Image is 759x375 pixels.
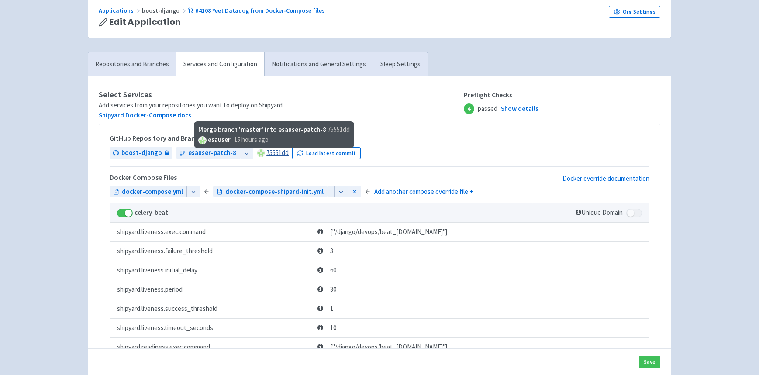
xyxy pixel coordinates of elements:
span: Unique Domain [576,208,623,217]
a: Services and Configuration [176,52,264,76]
strong: esauser [208,135,231,144]
td: shipyard.liveness.exec.command [110,222,315,241]
a: Shipyard Docker-Compose docs [99,111,191,119]
a: Notifications and General Settings [264,52,373,76]
span: boost-django [121,148,162,158]
a: 75551dd [266,148,289,157]
td: shipyard.readiness.exec.command [110,337,315,357]
a: docker-compose-shipard-init.yml [213,186,327,198]
span: boost-django [142,7,188,14]
span: esauser-patch-8 [188,148,236,158]
a: #4108 Yeet Datadog from Docker-Compose files [188,7,326,14]
a: Add another compose override file + [374,187,473,197]
div: Add services from your repositories you want to deploy on Shipyard. [99,100,464,110]
td: shipyard.liveness.failure_threshold [110,241,315,261]
td: shipyard.liveness.success_threshold [110,299,315,318]
a: Show details [501,104,538,114]
a: Applications [99,7,142,14]
span: Edit Application [109,17,181,27]
span: ["/django/devops/beat_[DOMAIN_NAME]"] [317,342,447,352]
a: boost-django [110,147,172,159]
a: Sleep Settings [373,52,428,76]
span: 10 [317,323,336,333]
td: shipyard.liveness.period [110,280,315,299]
span: 60 [317,265,336,275]
span: 1 [317,304,333,314]
span: 4 [464,103,474,114]
span: docker-compose-shipard-init.yml [225,187,324,197]
a: esauser-patch-8 [176,147,240,159]
span: docker-compose.yml [122,187,183,197]
span: 15 hours ago [234,135,269,145]
a: docker-compose.yml [110,186,186,198]
h5: Docker Compose File s [110,174,177,182]
button: Load latest commit [292,147,361,159]
a: Repositories and Branches [88,52,176,76]
a: Docker override documentation [562,174,649,186]
strong: Merge branch 'master' into esauser-patch-8 [198,125,326,134]
strong: celery-beat [135,208,168,217]
a: Org Settings [609,6,660,18]
span: 75551dd [328,125,350,135]
span: passed [464,103,538,114]
span: ["/django/devops/beat_[DOMAIN_NAME]"] [317,227,447,237]
span: 3 [317,246,333,256]
td: shipyard.liveness.initial_delay [110,261,315,280]
td: shipyard.liveness.timeout_seconds [110,318,315,337]
h4: Select Services [99,90,464,99]
span: 30 [317,285,336,295]
h5: GitHub Repository and Branch [110,134,649,142]
button: Save [639,356,660,368]
span: Preflight Checks [464,90,538,100]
